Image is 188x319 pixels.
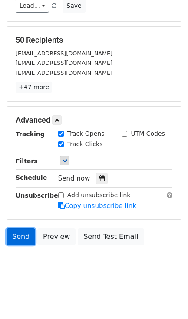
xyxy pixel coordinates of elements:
strong: Tracking [16,131,45,138]
span: Send now [58,175,90,182]
small: [EMAIL_ADDRESS][DOMAIN_NAME] [16,60,112,66]
strong: Filters [16,158,38,165]
a: Preview [37,228,76,245]
small: [EMAIL_ADDRESS][DOMAIN_NAME] [16,70,112,76]
label: UTM Codes [131,129,165,138]
label: Add unsubscribe link [67,191,131,200]
label: Track Clicks [67,140,103,149]
strong: Schedule [16,174,47,181]
small: [EMAIL_ADDRESS][DOMAIN_NAME] [16,50,112,57]
a: Send Test Email [78,228,144,245]
a: Send [7,228,35,245]
strong: Unsubscribe [16,192,58,199]
iframe: Chat Widget [145,277,188,319]
a: +47 more [16,82,52,93]
h5: Advanced [16,115,172,125]
a: Copy unsubscribe link [58,202,136,210]
h5: 50 Recipients [16,35,172,45]
label: Track Opens [67,129,105,138]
